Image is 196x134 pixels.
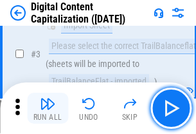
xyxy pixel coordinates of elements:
[161,98,181,119] img: Main button
[49,74,149,90] div: TrailBalanceFlat - imported
[154,8,164,18] img: Support
[10,5,26,21] img: Back
[68,93,109,124] button: Undo
[170,5,186,21] img: Settings menu
[33,113,62,121] div: Run All
[27,93,68,124] button: Run All
[122,113,138,121] div: Skip
[109,93,150,124] button: Skip
[61,18,112,33] div: Import Sheet
[31,1,148,25] div: Digital Content Capitalization ([DATE])
[79,113,98,121] div: Undo
[81,96,96,111] img: Undo
[122,96,138,111] img: Skip
[40,96,55,111] img: Run All
[31,49,40,59] span: # 3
